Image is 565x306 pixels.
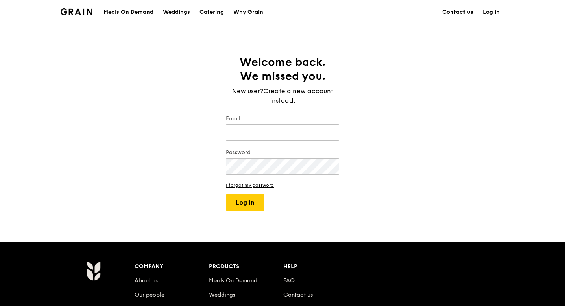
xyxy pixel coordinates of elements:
label: Email [226,115,339,123]
a: Our people [135,291,164,298]
a: Log in [478,0,504,24]
div: Weddings [163,0,190,24]
label: Password [226,149,339,157]
a: Weddings [209,291,235,298]
a: Catering [195,0,229,24]
img: Grain [61,8,92,15]
div: Meals On Demand [103,0,153,24]
a: Why Grain [229,0,268,24]
button: Log in [226,194,264,211]
a: Contact us [283,291,313,298]
div: Products [209,261,283,272]
a: Weddings [158,0,195,24]
img: Grain [87,261,100,281]
span: instead. [270,97,295,104]
a: About us [135,277,158,284]
a: Contact us [438,0,478,24]
div: Catering [199,0,224,24]
span: New user? [232,87,263,95]
a: FAQ [283,277,295,284]
a: I forgot my password [226,182,339,188]
div: Help [283,261,358,272]
a: Meals On Demand [209,277,257,284]
div: Why Grain [233,0,263,24]
div: Company [135,261,209,272]
h1: Welcome back. We missed you. [226,55,339,83]
a: Create a new account [263,87,333,96]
